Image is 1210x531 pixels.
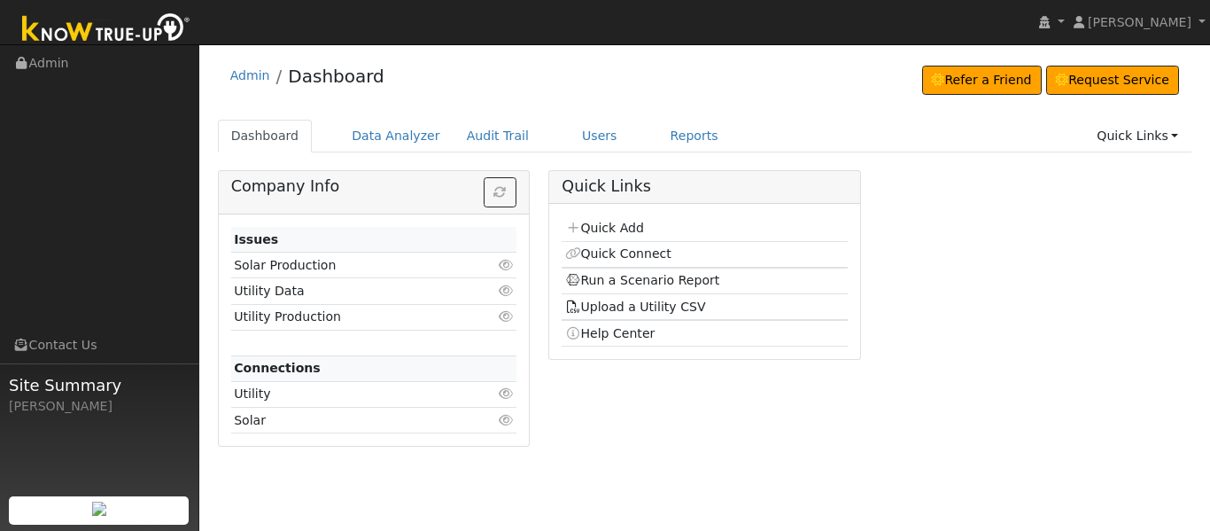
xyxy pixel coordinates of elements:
[9,397,190,416] div: [PERSON_NAME]
[288,66,384,87] a: Dashboard
[498,285,514,297] i: Click to view
[565,326,655,340] a: Help Center
[569,120,631,152] a: Users
[498,259,514,271] i: Click to view
[1046,66,1180,96] a: Request Service
[218,120,313,152] a: Dashboard
[234,232,278,246] strong: Issues
[234,361,321,375] strong: Connections
[562,177,847,196] h5: Quick Links
[231,253,470,278] td: Solar Production
[922,66,1042,96] a: Refer a Friend
[231,304,470,330] td: Utility Production
[231,278,470,304] td: Utility Data
[657,120,732,152] a: Reports
[498,414,514,426] i: Click to view
[498,310,514,323] i: Click to view
[1083,120,1191,152] a: Quick Links
[1088,15,1191,29] span: [PERSON_NAME]
[338,120,454,152] a: Data Analyzer
[565,300,706,314] a: Upload a Utility CSV
[92,502,106,516] img: retrieve
[231,408,470,433] td: Solar
[565,221,644,235] a: Quick Add
[9,373,190,397] span: Site Summary
[231,177,516,196] h5: Company Info
[498,387,514,400] i: Click to view
[565,246,671,261] a: Quick Connect
[230,68,270,82] a: Admin
[231,381,470,407] td: Utility
[565,273,720,287] a: Run a Scenario Report
[13,10,199,50] img: Know True-Up
[454,120,542,152] a: Audit Trail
